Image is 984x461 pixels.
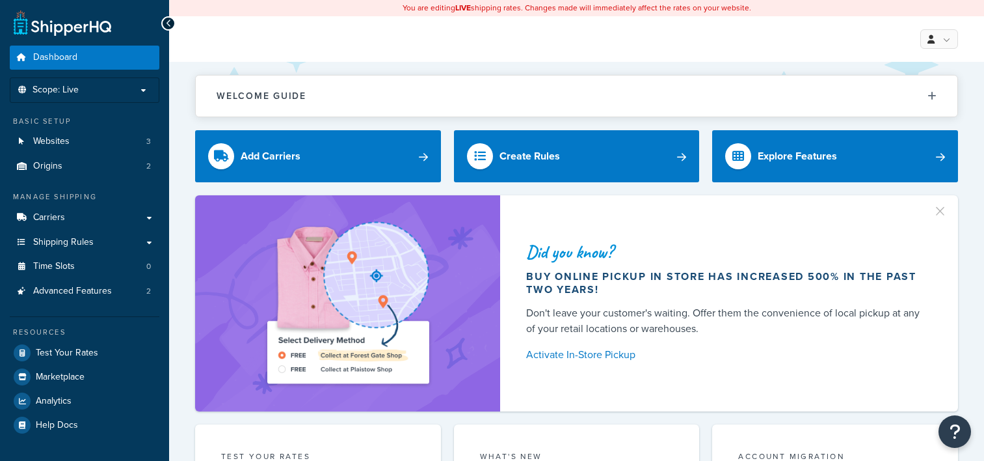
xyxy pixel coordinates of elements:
a: Carriers [10,206,159,230]
div: Basic Setup [10,116,159,127]
a: Create Rules [454,130,700,182]
a: Time Slots0 [10,255,159,279]
span: Help Docs [36,420,78,431]
div: Don't leave your customer's waiting. Offer them the convenience of local pickup at any of your re... [526,305,927,337]
span: 2 [146,286,151,297]
div: Explore Features [758,147,837,165]
li: Origins [10,154,159,178]
a: Origins2 [10,154,159,178]
a: Dashboard [10,46,159,70]
div: Resources [10,327,159,338]
b: LIVE [455,2,471,14]
a: Test Your Rates [10,341,159,365]
div: Did you know? [526,243,927,261]
span: 3 [146,136,151,147]
li: Advanced Features [10,279,159,303]
h2: Welcome Guide [217,91,306,101]
a: Analytics [10,389,159,413]
span: Shipping Rules [33,237,94,248]
span: Time Slots [33,261,75,272]
a: Shipping Rules [10,230,159,255]
li: Time Slots [10,255,159,279]
span: Dashboard [33,52,77,63]
a: Marketplace [10,365,159,389]
div: Buy online pickup in store has increased 500% in the past two years! [526,270,927,296]
div: Manage Shipping [10,191,159,203]
a: Advanced Features2 [10,279,159,303]
span: Marketplace [36,372,85,383]
span: 0 [146,261,151,272]
a: Websites3 [10,130,159,154]
span: Test Your Rates [36,348,98,359]
span: Websites [33,136,70,147]
div: Create Rules [499,147,560,165]
a: Activate In-Store Pickup [526,346,927,364]
span: Carriers [33,212,65,223]
li: Websites [10,130,159,154]
a: Help Docs [10,413,159,437]
button: Welcome Guide [196,76,957,117]
span: Origins [33,161,62,172]
span: Scope: Live [33,85,79,96]
div: Add Carriers [241,147,300,165]
button: Open Resource Center [938,415,971,448]
a: Explore Features [712,130,958,182]
span: Analytics [36,396,72,407]
a: Add Carriers [195,130,441,182]
span: Advanced Features [33,286,112,297]
img: ad-shirt-map-b0359fc47e01cab431d101c4b569394f6a03f54285957d908178d52f29eb9668.png [230,215,466,392]
span: 2 [146,161,151,172]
